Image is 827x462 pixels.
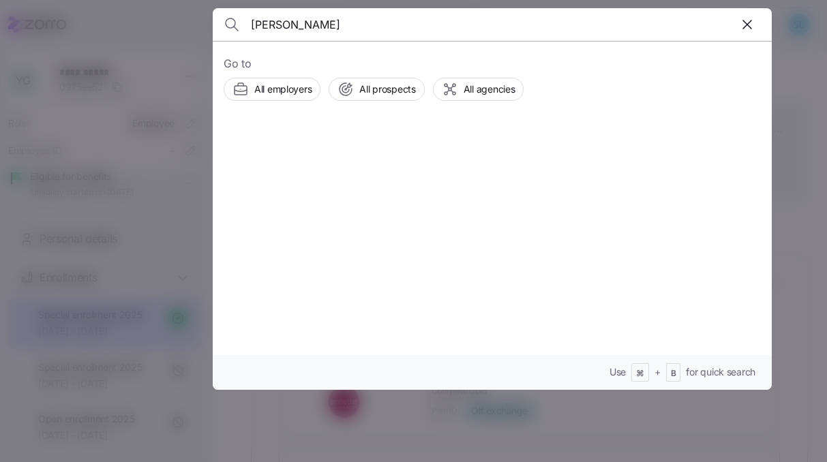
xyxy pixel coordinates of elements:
button: All prospects [329,78,424,101]
span: Use [610,365,626,379]
span: B [671,368,676,380]
span: for quick search [686,365,755,379]
span: + [655,365,661,379]
span: Go to [224,55,761,72]
button: All employers [224,78,320,101]
button: All agencies [433,78,524,101]
span: All agencies [464,82,515,96]
span: All prospects [359,82,415,96]
span: ⌘ [636,368,644,380]
span: All employers [254,82,312,96]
